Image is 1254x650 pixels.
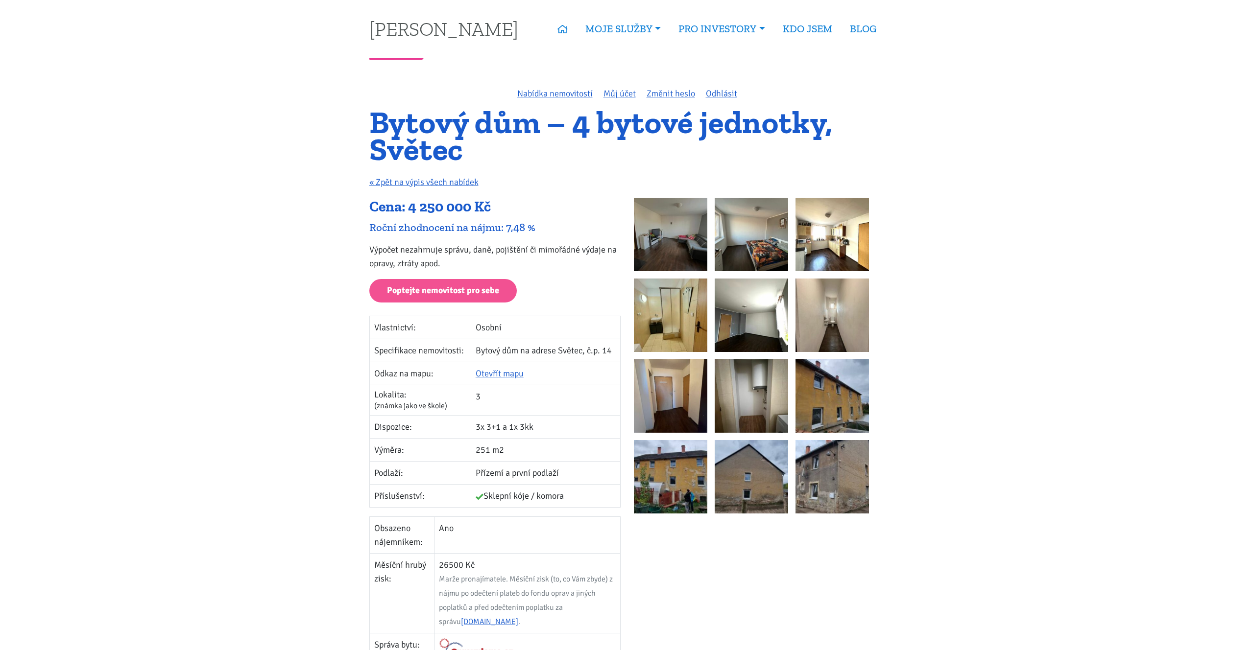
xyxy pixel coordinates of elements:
td: Měsíční hrubý zisk: [369,554,434,633]
td: Výměra: [369,439,471,462]
p: Výpočet nezahrnuje správu, daně, pojištění či mimořádné výdaje na opravy, ztráty apod. [369,243,621,270]
td: 3 [471,385,620,416]
a: Nabídka nemovitostí [517,88,593,99]
td: Lokalita: [369,385,471,416]
a: Otevřít mapu [476,368,524,379]
a: Změnit heslo [647,88,695,99]
td: Odkaz na mapu: [369,362,471,385]
span: (známka jako ve škole) [374,401,447,411]
td: Dispozice: [369,416,471,439]
a: Odhlásit [706,88,737,99]
a: Poptejte nemovitost pro sebe [369,279,517,303]
td: Podlaží: [369,462,471,485]
td: Přízemí a první podlaží [471,462,620,485]
a: PRO INVESTORY [670,18,773,40]
a: KDO JSEM [774,18,841,40]
div: Cena: 4 250 000 Kč [369,198,621,216]
td: 26500 Kč [434,554,620,633]
td: Ano [434,517,620,554]
a: [DOMAIN_NAME] [461,617,518,627]
td: Bytový dům na adrese Světec, č.p. 14 [471,339,620,362]
a: BLOG [841,18,885,40]
span: Marže pronajímatele. Měsíční zisk (to, co Vám zbyde) z nájmu po odečtení plateb do fondu oprav a ... [439,574,613,627]
td: Obsazeno nájemníkem: [369,517,434,554]
td: 251 m2 [471,439,620,462]
td: 3x 3+1 a 1x 3kk [471,416,620,439]
a: MOJE SLUŽBY [577,18,670,40]
td: Příslušenství: [369,485,471,508]
td: Sklepní kóje / komora [471,485,620,508]
td: Osobní [471,316,620,339]
h1: Bytový dům – 4 bytové jednotky, Světec [369,109,885,162]
a: Můj účet [603,88,636,99]
td: Specifikace nemovitosti: [369,339,471,362]
div: Roční zhodnocení na nájmu: 7,48 % [369,221,621,234]
td: Vlastnictví: [369,316,471,339]
a: « Zpět na výpis všech nabídek [369,177,479,187]
a: [PERSON_NAME] [369,19,518,38]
